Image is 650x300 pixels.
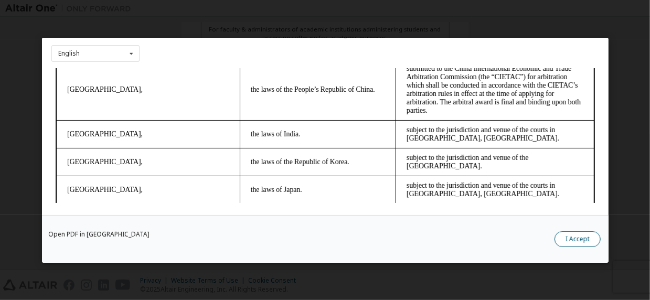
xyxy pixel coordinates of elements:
td: [GEOGRAPHIC_DATA], [5,108,188,135]
td: [GEOGRAPHIC_DATA], [5,52,188,80]
td: subject to the jurisdiction and venue of the courts in [GEOGRAPHIC_DATA], [GEOGRAPHIC_DATA]. [345,108,543,135]
td: the laws of India. [188,52,344,80]
div: End-User License Agreement [51,28,599,38]
td: the laws of the Republic of Korea. [188,80,344,108]
a: Open PDF in [GEOGRAPHIC_DATA] [48,231,150,237]
td: [GEOGRAPHIC_DATA], [5,80,188,108]
button: I Accept [555,231,601,247]
td: the laws of Japan. [188,108,344,135]
td: subject to the jurisdiction and venue of the [GEOGRAPHIC_DATA]. [345,80,543,108]
td: subject to the jurisdiction and venue of the courts in [GEOGRAPHIC_DATA], [GEOGRAPHIC_DATA]. [345,52,543,80]
div: English [58,50,80,57]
